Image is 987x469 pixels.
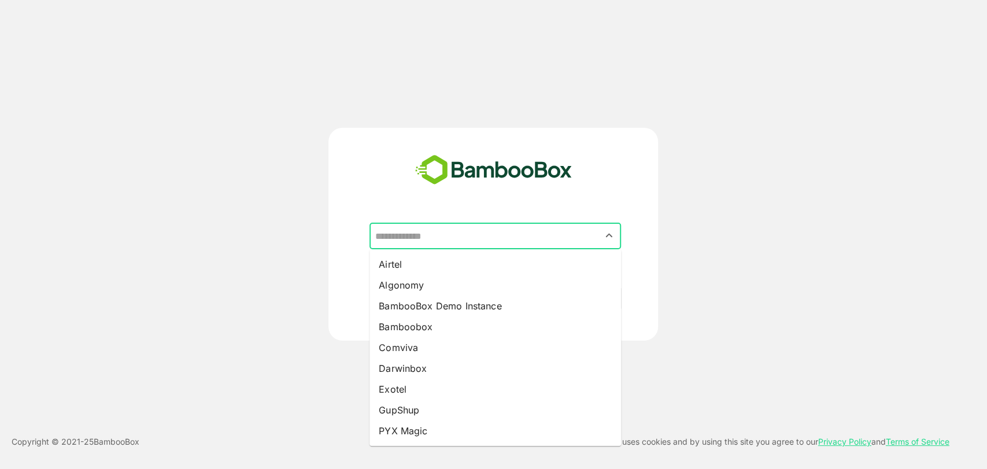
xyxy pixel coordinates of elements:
li: PYX Magic [369,420,621,441]
button: Close [601,228,617,243]
p: Copyright © 2021- 25 BambooBox [12,435,139,449]
p: This site uses cookies and by using this site you agree to our and [589,435,949,449]
a: Privacy Policy [818,437,871,446]
li: BambooBox Demo Instance [369,296,621,316]
img: bamboobox [409,151,578,189]
li: Darwinbox [369,358,621,379]
li: Exotel [369,379,621,400]
li: Algonomy [369,275,621,296]
li: Bamboobox [369,316,621,337]
li: [PERSON_NAME] [369,441,621,462]
li: GupShup [369,400,621,420]
li: Comviva [369,337,621,358]
a: Terms of Service [886,437,949,446]
li: Airtel [369,254,621,275]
